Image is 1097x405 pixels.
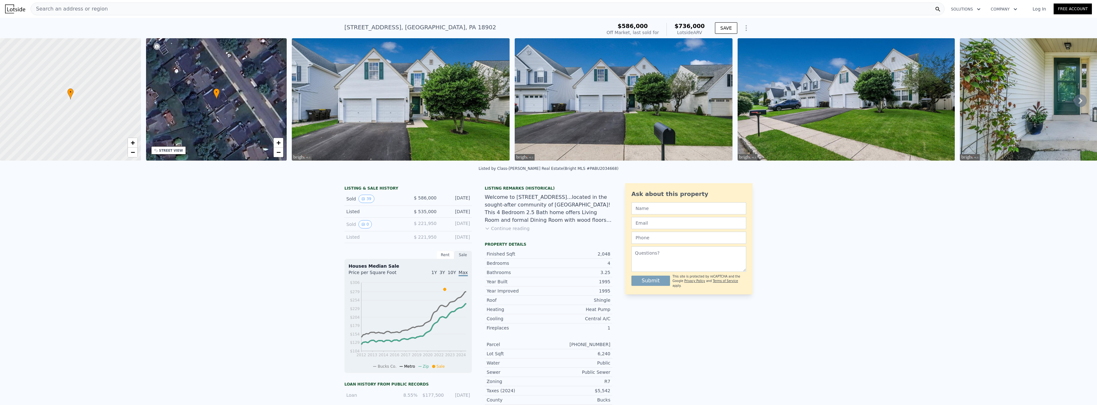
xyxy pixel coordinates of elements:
[548,360,610,366] div: Public
[548,315,610,322] div: Central A/C
[607,29,659,36] div: Off Market, last sold for
[346,234,403,240] div: Listed
[487,369,548,375] div: Sewer
[349,269,408,279] div: Price per Square Foot
[487,297,548,303] div: Roof
[412,353,422,357] tspan: 2019
[631,276,670,286] button: Submit
[740,22,753,34] button: Show Options
[456,353,466,357] tspan: 2024
[442,208,470,215] div: [DATE]
[276,139,281,147] span: +
[350,280,360,285] tspan: $306
[358,195,374,203] button: View historical data
[1025,6,1054,12] a: Log In
[548,369,610,375] div: Public Sewer
[986,4,1022,15] button: Company
[548,269,610,276] div: 3.25
[459,270,468,276] span: Max
[631,232,746,244] input: Phone
[684,279,705,283] a: Privacy Policy
[423,353,433,357] tspan: 2020
[442,195,470,203] div: [DATE]
[423,364,429,369] span: Zip
[431,270,437,275] span: 1Y
[515,38,733,161] img: Sale: 100451381 Parcel: 93546304
[713,279,738,283] a: Terms of Service
[631,202,746,214] input: Name
[130,148,135,156] span: −
[487,360,548,366] div: Water
[379,353,388,357] tspan: 2014
[159,148,183,153] div: STREET VIEW
[350,323,360,328] tspan: $179
[631,217,746,229] input: Email
[485,225,530,232] button: Continue reading
[487,387,548,394] div: Taxes (2024)
[414,195,437,200] span: $ 586,000
[414,221,437,226] span: $ 221,950
[292,38,510,161] img: Sale: 100451381 Parcel: 93546304
[213,89,220,95] span: •
[674,29,705,36] div: Lotside ARV
[350,298,360,302] tspan: $254
[487,378,548,385] div: Zoning
[274,148,283,157] a: Zoom out
[358,220,372,228] button: View historical data
[439,270,445,275] span: 3Y
[436,251,454,259] div: Rent
[414,209,437,214] span: $ 535,000
[67,88,74,99] div: •
[548,325,610,331] div: 1
[346,208,403,215] div: Listed
[631,190,746,199] div: Ask about this property
[674,23,705,29] span: $736,000
[548,306,610,313] div: Heat Pump
[946,4,986,15] button: Solutions
[548,378,610,385] div: R7
[395,392,417,398] div: 8.55%
[349,263,468,269] div: Houses Median Sale
[548,351,610,357] div: 6,240
[31,5,108,13] span: Search an address or region
[367,353,377,357] tspan: 2013
[128,148,137,157] a: Zoom out
[548,278,610,285] div: 1995
[350,332,360,336] tspan: $154
[130,139,135,147] span: +
[487,397,548,403] div: County
[378,364,396,369] span: Bucks Co.
[618,23,648,29] span: $586,000
[715,22,737,34] button: SAVE
[213,88,220,99] div: •
[487,315,548,322] div: Cooling
[487,341,548,348] div: Parcel
[479,166,619,171] div: Listed by Class-[PERSON_NAME] Real Estate (Bright MLS #PABU2034668)
[548,251,610,257] div: 2,048
[414,235,437,240] span: $ 221,950
[738,38,955,161] img: Sale: 100451381 Parcel: 93546304
[487,306,548,313] div: Heating
[445,353,455,357] tspan: 2023
[487,260,548,266] div: Bedrooms
[448,270,456,275] span: 10Y
[401,353,411,357] tspan: 2017
[344,186,472,192] div: LISTING & SALE HISTORY
[421,392,444,398] div: $177,500
[485,186,612,191] div: Listing Remarks (Historical)
[357,353,366,357] tspan: 2012
[128,138,137,148] a: Zoom in
[346,392,391,398] div: Loan
[454,251,472,259] div: Sale
[346,220,403,228] div: Sold
[487,278,548,285] div: Year Built
[1054,4,1092,14] a: Free Account
[487,325,548,331] div: Fireplaces
[276,148,281,156] span: −
[548,387,610,394] div: $5,542
[487,288,548,294] div: Year Improved
[437,364,445,369] span: Sale
[350,290,360,294] tspan: $279
[5,4,25,13] img: Lotside
[390,353,400,357] tspan: 2016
